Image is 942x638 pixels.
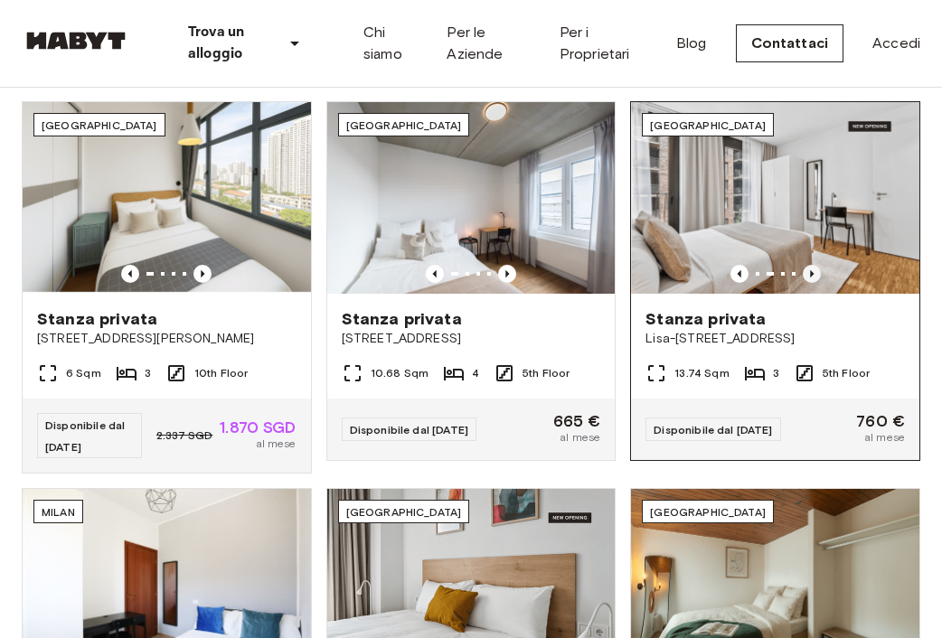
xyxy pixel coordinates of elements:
span: [GEOGRAPHIC_DATA] [650,118,766,132]
span: Stanza privata [645,308,766,330]
button: Previous image [193,265,212,283]
span: Stanza privata [342,308,462,330]
span: Disponibile dal [DATE] [45,418,125,454]
span: al mese [560,429,600,446]
a: Accedi [872,33,920,54]
span: 13.74 Sqm [674,365,729,381]
span: Disponibile dal [DATE] [654,423,772,436]
span: 10th Floor [194,365,249,381]
span: 2.337 SGD [156,427,212,444]
span: 5th Floor [523,365,570,381]
a: Blog [676,33,707,54]
button: Previous image [498,265,516,283]
p: Trova un alloggio [188,22,277,65]
span: 1.870 SGD [220,419,296,436]
span: 6 Sqm [66,365,101,381]
span: 10.68 Sqm [371,365,429,381]
button: Previous image [121,265,139,283]
button: Previous image [426,265,444,283]
a: Contattaci [736,24,844,62]
span: [GEOGRAPHIC_DATA] [42,118,157,132]
span: 760 € [856,413,905,429]
span: Lisa-[STREET_ADDRESS] [645,330,905,348]
span: [STREET_ADDRESS][PERSON_NAME] [37,330,297,348]
img: Marketing picture of unit DE-01-489-505-002 [631,102,919,294]
span: [STREET_ADDRESS] [342,330,601,348]
span: al mese [256,436,297,452]
a: Per i Proprietari [560,22,647,65]
button: Previous image [730,265,749,283]
a: Per le Aziende [447,22,530,65]
span: [GEOGRAPHIC_DATA] [650,505,766,519]
a: Chi siamo [363,22,418,65]
a: Marketing picture of unit SG-01-116-001-02Previous imagePrevious image[GEOGRAPHIC_DATA]Stanza pri... [22,101,312,474]
span: 4 [472,365,479,381]
span: Disponibile dal [DATE] [350,423,468,436]
a: Marketing picture of unit DE-04-037-026-03QPrevious imagePrevious image[GEOGRAPHIC_DATA]Stanza pr... [326,101,617,461]
span: 5th Floor [823,365,870,381]
span: al mese [864,429,905,446]
span: Milan [42,505,75,519]
span: [GEOGRAPHIC_DATA] [346,118,462,132]
button: Previous image [803,265,821,283]
span: 3 [145,365,151,381]
img: Marketing picture of unit DE-04-037-026-03Q [327,102,616,294]
span: Stanza privata [37,308,157,330]
a: Marketing picture of unit DE-01-489-505-002Marketing picture of unit DE-01-489-505-002Previous im... [630,101,920,461]
img: Habyt [22,32,130,50]
span: 3 [773,365,779,381]
span: 665 € [553,413,601,429]
span: [GEOGRAPHIC_DATA] [346,505,462,519]
img: Marketing picture of unit SG-01-116-001-02 [23,102,311,294]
